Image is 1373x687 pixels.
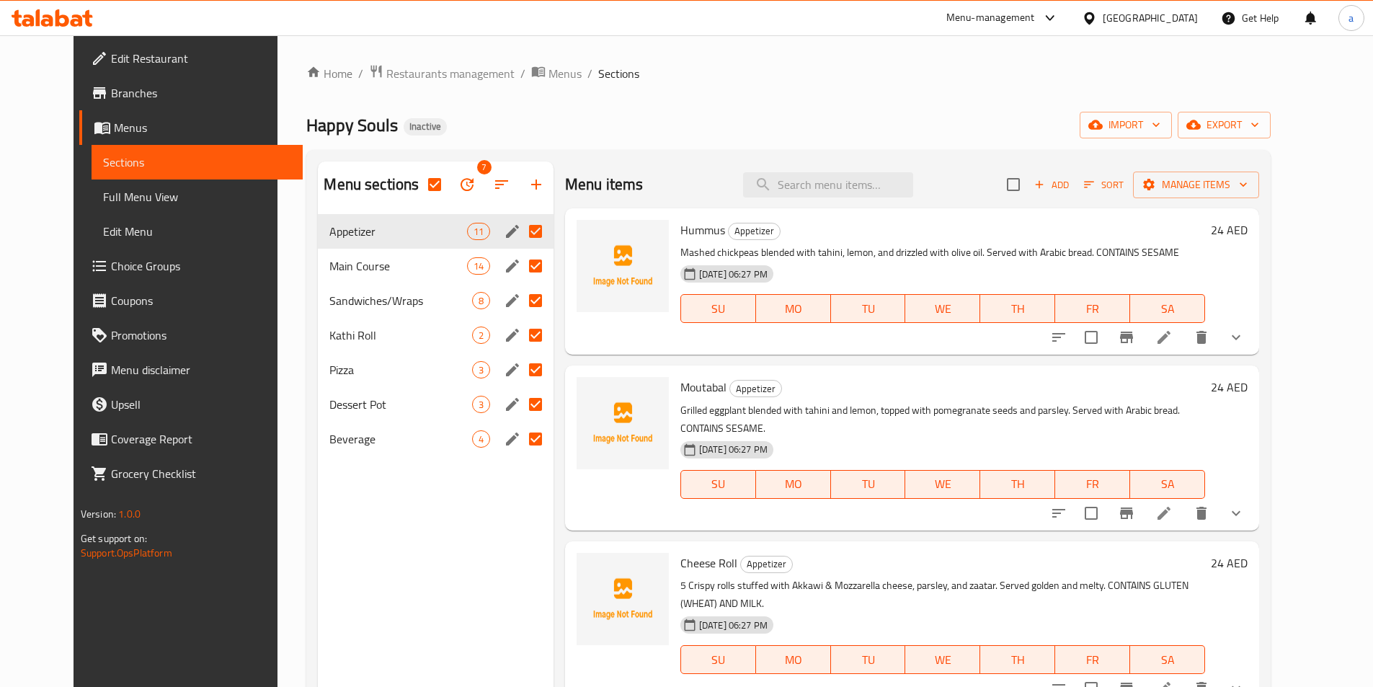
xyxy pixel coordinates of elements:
[831,645,906,674] button: TU
[831,470,906,499] button: TU
[837,298,900,319] span: TU
[1076,498,1106,528] span: Select to update
[1227,505,1245,522] svg: Show Choices
[306,64,1271,83] nav: breadcrumb
[577,553,669,645] img: Cheese Roll
[680,402,1205,438] p: Grilled eggplant blended with tahini and lemon, topped with pomegranate seeds and parsley. Served...
[598,65,639,82] span: Sections
[680,219,725,241] span: Hummus
[756,645,831,674] button: MO
[837,650,900,670] span: TU
[111,430,291,448] span: Coverage Report
[79,456,303,491] a: Grocery Checklist
[687,298,750,319] span: SU
[318,318,553,353] div: Kathi Roll2edit
[905,294,980,323] button: WE
[680,645,756,674] button: SU
[1080,174,1127,196] button: Sort
[741,556,792,572] span: Appetizer
[1076,322,1106,353] span: Select to update
[111,361,291,378] span: Menu disclaimer
[79,353,303,387] a: Menu disclaimer
[1136,298,1199,319] span: SA
[577,220,669,312] img: Hummus
[329,327,471,344] div: Kathi Roll
[687,650,750,670] span: SU
[911,650,974,670] span: WE
[502,324,523,346] button: edit
[986,650,1049,670] span: TH
[1041,320,1076,355] button: sort-choices
[467,257,490,275] div: items
[1109,320,1144,355] button: Branch-specific-item
[472,327,490,344] div: items
[92,214,303,249] a: Edit Menu
[1145,176,1248,194] span: Manage items
[1061,474,1124,495] span: FR
[1211,220,1248,240] h6: 24 AED
[1130,470,1205,499] button: SA
[81,544,172,562] a: Support.OpsPlatform
[324,174,419,195] h2: Menu sections
[79,422,303,456] a: Coverage Report
[111,50,291,67] span: Edit Restaurant
[1041,496,1076,531] button: sort-choices
[318,422,553,456] div: Beverage4edit
[79,110,303,145] a: Menus
[329,292,471,309] span: Sandwiches/Wraps
[111,84,291,102] span: Branches
[1136,474,1199,495] span: SA
[986,474,1049,495] span: TH
[502,221,523,242] button: edit
[1028,174,1075,196] span: Add item
[743,172,913,198] input: search
[468,260,489,273] span: 14
[92,145,303,179] a: Sections
[114,119,291,136] span: Menus
[318,283,553,318] div: Sandwiches/Wraps8edit
[837,474,900,495] span: TU
[81,529,147,548] span: Get support on:
[306,65,352,82] a: Home
[531,64,582,83] a: Menus
[1080,112,1172,138] button: import
[484,167,519,202] span: Sort sections
[548,65,582,82] span: Menus
[369,64,515,83] a: Restaurants management
[1055,470,1130,499] button: FR
[1155,329,1173,346] a: Edit menu item
[118,505,141,523] span: 1.0.0
[1133,172,1259,198] button: Manage items
[329,361,471,378] span: Pizza
[1103,10,1198,26] div: [GEOGRAPHIC_DATA]
[911,474,974,495] span: WE
[1184,496,1219,531] button: delete
[680,244,1205,262] p: Mashed chickpeas blended with tahini, lemon, and drizzled with olive oil. Served with Arabic brea...
[693,267,773,281] span: [DATE] 06:27 PM
[1130,294,1205,323] button: SA
[419,169,450,200] span: Select all sections
[472,292,490,309] div: items
[730,381,781,397] span: Appetizer
[756,470,831,499] button: MO
[1032,177,1071,193] span: Add
[980,294,1055,323] button: TH
[358,65,363,82] li: /
[502,394,523,415] button: edit
[1227,329,1245,346] svg: Show Choices
[329,257,466,275] span: Main Course
[693,443,773,456] span: [DATE] 06:27 PM
[680,552,737,574] span: Cheese Roll
[329,430,471,448] div: Beverage
[477,160,492,174] span: 7
[472,396,490,413] div: items
[729,380,782,397] div: Appetizer
[79,41,303,76] a: Edit Restaurant
[1219,320,1253,355] button: show more
[103,154,291,171] span: Sections
[946,9,1035,27] div: Menu-management
[111,327,291,344] span: Promotions
[386,65,515,82] span: Restaurants management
